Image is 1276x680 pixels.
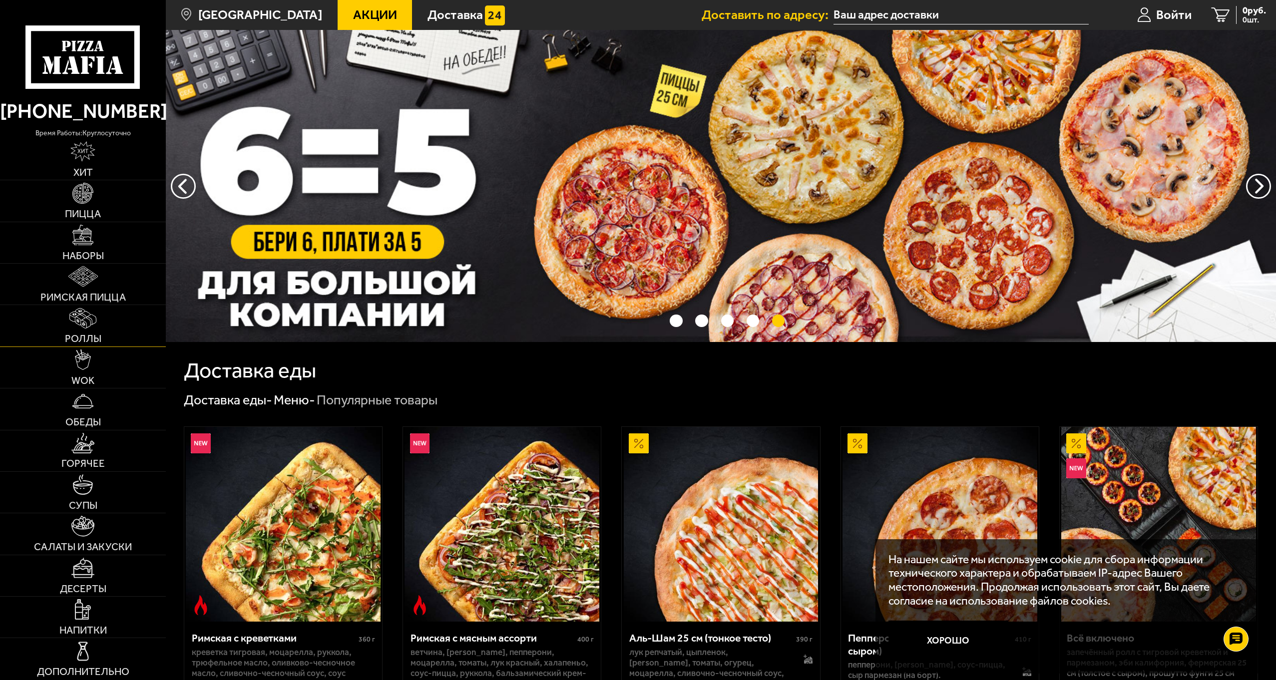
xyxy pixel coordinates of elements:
span: Наборы [62,251,104,261]
span: Супы [69,500,97,510]
span: Дополнительно [37,667,129,677]
img: Острое блюдо [191,595,211,615]
button: точки переключения [695,315,708,328]
img: Аль-Шам 25 см (тонкое тесто) [624,427,819,622]
input: Ваш адрес доставки [834,6,1089,24]
span: Пицца [65,209,101,219]
span: Напитки [59,625,107,635]
span: Хит [73,167,93,177]
span: 0 шт. [1243,16,1266,24]
div: Аль-Шам 25 см (тонкое тесто) [629,632,794,645]
button: точки переключения [721,315,734,328]
a: НовинкаОстрое блюдоРимская с мясным ассорти [403,427,601,622]
h1: Доставка еды [184,360,316,381]
span: 360 г [359,635,375,644]
img: Новинка [1066,458,1086,478]
p: На нашем сайте мы используем cookie для сбора информации технического характера и обрабатываем IP... [888,553,1239,608]
a: АкционныйПепперони 25 см (толстое с сыром) [841,427,1039,622]
span: Десерты [60,584,106,594]
a: Меню- [274,392,315,408]
span: Акции [353,8,397,21]
img: Новинка [410,433,430,453]
a: АкционныйНовинкаВсё включено [1060,427,1258,622]
span: Роллы [65,334,101,343]
button: следующий [171,174,196,199]
img: Акционный [629,433,649,453]
div: Пепперони 25 см (толстое с сыром) [848,632,1012,657]
img: Римская с креветками [186,427,381,622]
div: Римская с креветками [192,632,356,645]
button: Хорошо [888,621,1008,661]
span: 400 г [577,635,594,644]
div: Популярные товары [317,391,437,409]
button: точки переключения [670,315,683,328]
span: Войти [1156,8,1192,21]
span: Доставить по адресу: [702,8,834,21]
span: [GEOGRAPHIC_DATA] [198,8,322,21]
span: Горячее [61,458,105,468]
img: Новинка [191,433,211,453]
a: НовинкаОстрое блюдоРимская с креветками [184,427,382,622]
img: Всё включено [1061,427,1256,622]
button: предыдущий [1246,174,1271,199]
span: Салаты и закуски [34,542,132,552]
button: точки переключения [772,315,785,328]
span: Римская пицца [40,292,126,302]
span: 390 г [796,635,813,644]
span: 0 руб. [1243,6,1266,15]
div: Римская с мясным ассорти [411,632,575,645]
img: Акционный [848,433,867,453]
img: Акционный [1066,433,1086,453]
img: 15daf4d41897b9f0e9f617042186c801.svg [485,5,505,25]
button: точки переключения [747,315,760,328]
span: Доставка [427,8,483,21]
img: Острое блюдо [410,595,430,615]
a: АкционныйАль-Шам 25 см (тонкое тесто) [622,427,820,622]
a: Доставка еды- [184,392,272,408]
img: Пепперони 25 см (толстое с сыром) [843,427,1037,622]
span: WOK [71,375,94,385]
span: Обеды [65,417,101,427]
img: Римская с мясным ассорти [405,427,599,622]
